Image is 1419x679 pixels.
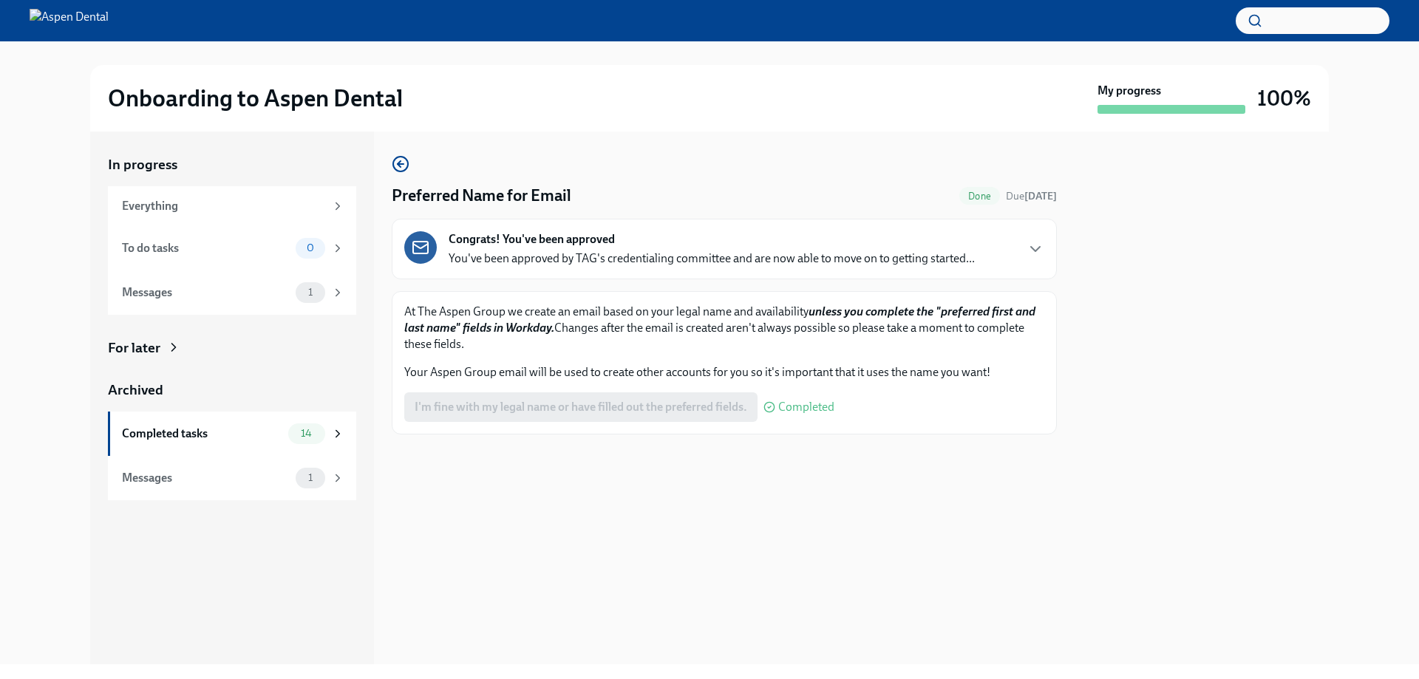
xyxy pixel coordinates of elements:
div: Messages [122,470,290,486]
p: Your Aspen Group email will be used to create other accounts for you so it's important that it us... [404,364,1044,381]
a: To do tasks0 [108,226,356,270]
span: Done [959,191,1000,202]
div: Completed tasks [122,426,282,442]
h4: Preferred Name for Email [392,185,571,207]
a: Everything [108,186,356,226]
strong: My progress [1098,83,1161,99]
span: 14 [292,428,321,439]
div: Everything [122,198,325,214]
a: Completed tasks14 [108,412,356,456]
span: 0 [298,242,323,253]
img: Aspen Dental [30,9,109,33]
a: Messages1 [108,456,356,500]
a: Archived [108,381,356,400]
span: August 26th, 2025 10:00 [1006,189,1057,203]
a: In progress [108,155,356,174]
strong: [DATE] [1024,190,1057,202]
p: At The Aspen Group we create an email based on your legal name and availability Changes after the... [404,304,1044,352]
h2: Onboarding to Aspen Dental [108,83,403,113]
div: To do tasks [122,240,290,256]
p: You've been approved by TAG's credentialing committee and are now able to move on to getting star... [449,250,975,267]
span: Due [1006,190,1057,202]
a: For later [108,338,356,358]
strong: Congrats! You've been approved [449,231,615,248]
span: 1 [299,287,321,298]
div: Messages [122,284,290,301]
span: 1 [299,472,321,483]
span: Completed [778,401,834,413]
div: For later [108,338,160,358]
a: Messages1 [108,270,356,315]
h3: 100% [1257,85,1311,112]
